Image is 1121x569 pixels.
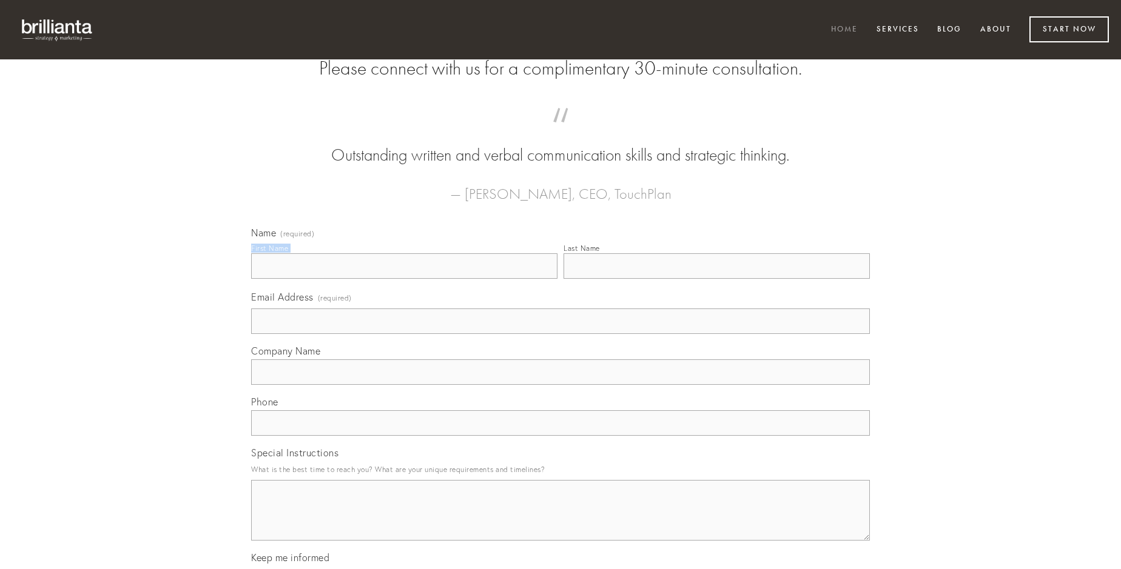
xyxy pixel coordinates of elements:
[929,20,969,40] a: Blog
[823,20,866,40] a: Home
[251,447,338,459] span: Special Instructions
[869,20,927,40] a: Services
[564,244,600,253] div: Last Name
[271,120,850,167] blockquote: Outstanding written and verbal communication skills and strategic thinking.
[271,167,850,206] figcaption: — [PERSON_NAME], CEO, TouchPlan
[318,290,352,306] span: (required)
[251,551,329,564] span: Keep me informed
[251,345,320,357] span: Company Name
[280,230,314,238] span: (required)
[12,12,103,47] img: brillianta - research, strategy, marketing
[1029,16,1109,42] a: Start Now
[251,227,276,239] span: Name
[251,461,870,477] p: What is the best time to reach you? What are your unique requirements and timelines?
[251,244,288,253] div: First Name
[251,396,278,408] span: Phone
[251,291,314,303] span: Email Address
[251,57,870,80] h2: Please connect with us for a complimentary 30-minute consultation.
[271,120,850,144] span: “
[972,20,1019,40] a: About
